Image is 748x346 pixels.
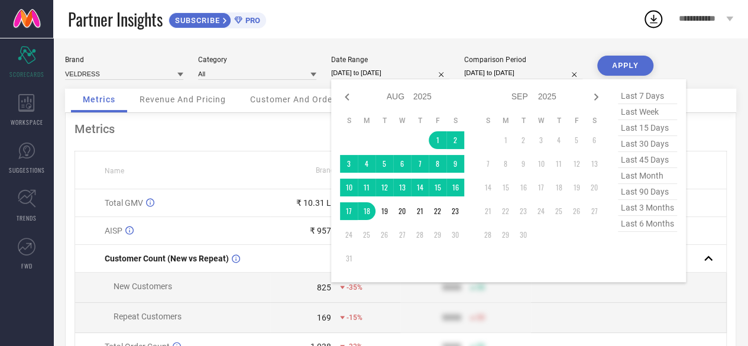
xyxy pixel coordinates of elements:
[340,116,358,125] th: Sunday
[331,67,449,79] input: Select date range
[497,131,514,149] td: Mon Sep 01 2025
[340,90,354,104] div: Previous month
[479,226,497,244] td: Sun Sep 28 2025
[568,116,585,125] th: Friday
[514,131,532,149] td: Tue Sep 02 2025
[568,131,585,149] td: Fri Sep 05 2025
[514,226,532,244] td: Tue Sep 30 2025
[340,202,358,220] td: Sun Aug 17 2025
[340,179,358,196] td: Sun Aug 10 2025
[618,152,677,168] span: last 45 days
[17,214,37,222] span: TRENDS
[375,116,393,125] th: Tuesday
[375,179,393,196] td: Tue Aug 12 2025
[532,131,550,149] td: Wed Sep 03 2025
[446,202,464,220] td: Sat Aug 23 2025
[442,313,461,322] div: 9999
[411,202,429,220] td: Thu Aug 21 2025
[442,283,461,292] div: 9999
[375,202,393,220] td: Tue Aug 19 2025
[477,313,485,322] span: 50
[340,155,358,173] td: Sun Aug 03 2025
[585,179,603,196] td: Sat Sep 20 2025
[296,198,331,208] div: ₹ 10.31 L
[532,155,550,173] td: Wed Sep 10 2025
[585,116,603,125] th: Saturday
[340,226,358,244] td: Sun Aug 24 2025
[429,116,446,125] th: Friday
[618,120,677,136] span: last 15 days
[429,131,446,149] td: Fri Aug 01 2025
[140,95,226,104] span: Revenue And Pricing
[643,8,664,30] div: Open download list
[429,226,446,244] td: Fri Aug 29 2025
[105,226,122,235] span: AISP
[479,155,497,173] td: Sun Sep 07 2025
[340,250,358,267] td: Sun Aug 31 2025
[358,226,375,244] td: Mon Aug 25 2025
[331,56,449,64] div: Date Range
[11,118,43,127] span: WORKSPACE
[514,116,532,125] th: Tuesday
[532,116,550,125] th: Wednesday
[477,283,485,292] span: 50
[568,179,585,196] td: Fri Sep 19 2025
[446,131,464,149] td: Sat Aug 02 2025
[411,155,429,173] td: Thu Aug 07 2025
[393,179,411,196] td: Wed Aug 13 2025
[429,179,446,196] td: Fri Aug 15 2025
[375,226,393,244] td: Tue Aug 26 2025
[568,202,585,220] td: Fri Sep 26 2025
[446,226,464,244] td: Sat Aug 30 2025
[618,184,677,200] span: last 90 days
[358,155,375,173] td: Mon Aug 04 2025
[358,116,375,125] th: Monday
[169,16,223,25] span: SUBSCRIBE
[358,179,375,196] td: Mon Aug 11 2025
[585,202,603,220] td: Sat Sep 27 2025
[393,116,411,125] th: Wednesday
[514,179,532,196] td: Tue Sep 16 2025
[446,179,464,196] td: Sat Aug 16 2025
[105,167,124,175] span: Name
[479,116,497,125] th: Sunday
[464,56,582,64] div: Comparison Period
[585,155,603,173] td: Sat Sep 13 2025
[9,70,44,79] span: SCORECARDS
[550,202,568,220] td: Thu Sep 25 2025
[497,155,514,173] td: Mon Sep 08 2025
[514,202,532,220] td: Tue Sep 23 2025
[105,198,143,208] span: Total GMV
[21,261,33,270] span: FWD
[464,67,582,79] input: Select comparison period
[169,9,266,28] a: SUBSCRIBEPRO
[411,116,429,125] th: Thursday
[393,155,411,173] td: Wed Aug 06 2025
[83,95,115,104] span: Metrics
[347,313,362,322] span: -15%
[393,226,411,244] td: Wed Aug 27 2025
[316,166,355,174] span: Brand Value
[347,283,362,292] span: -35%
[589,90,603,104] div: Next month
[429,155,446,173] td: Fri Aug 08 2025
[75,122,727,136] div: Metrics
[65,56,183,64] div: Brand
[550,155,568,173] td: Thu Sep 11 2025
[618,216,677,232] span: last 6 months
[411,179,429,196] td: Thu Aug 14 2025
[550,116,568,125] th: Thursday
[532,179,550,196] td: Wed Sep 17 2025
[550,131,568,149] td: Thu Sep 04 2025
[317,283,331,292] div: 825
[393,202,411,220] td: Wed Aug 20 2025
[550,179,568,196] td: Thu Sep 18 2025
[242,16,260,25] span: PRO
[317,313,331,322] div: 169
[497,116,514,125] th: Monday
[446,116,464,125] th: Saturday
[429,202,446,220] td: Fri Aug 22 2025
[568,155,585,173] td: Fri Sep 12 2025
[114,282,172,291] span: New Customers
[358,202,375,220] td: Mon Aug 18 2025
